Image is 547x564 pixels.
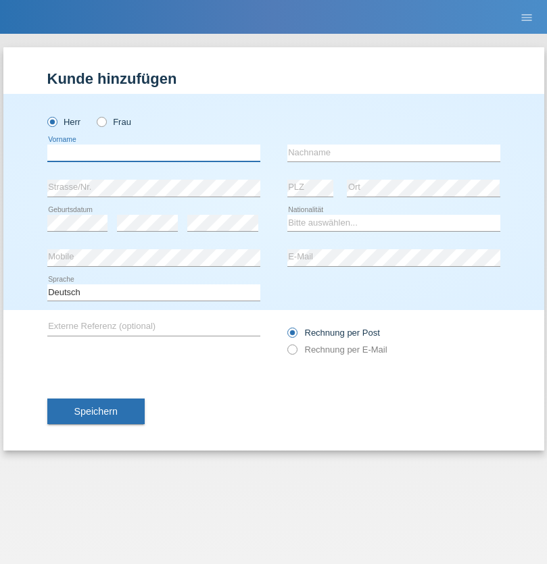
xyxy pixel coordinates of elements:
i: menu [520,11,533,24]
label: Herr [47,117,81,127]
input: Rechnung per Post [287,328,296,344]
h1: Kunde hinzufügen [47,70,500,87]
input: Herr [47,117,56,126]
label: Frau [97,117,131,127]
input: Rechnung per E-Mail [287,344,296,361]
a: menu [513,13,540,21]
label: Rechnung per Post [287,328,380,338]
button: Speichern [47,399,145,424]
label: Rechnung per E-Mail [287,344,387,355]
input: Frau [97,117,105,126]
span: Speichern [74,406,118,417]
